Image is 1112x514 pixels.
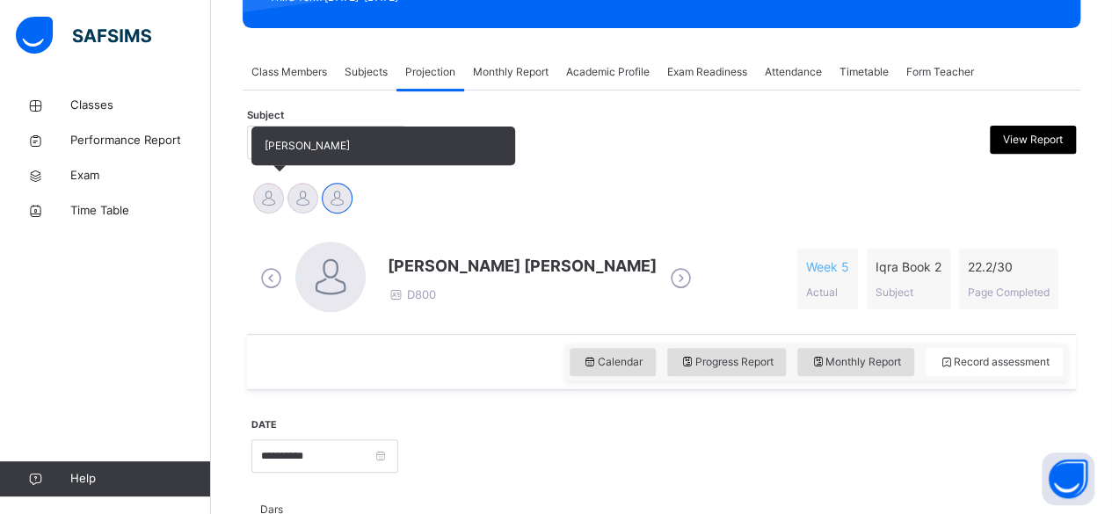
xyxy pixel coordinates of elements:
[70,132,211,149] span: Performance Report
[388,287,436,301] span: D800
[968,286,1050,299] span: Page Completed
[405,64,455,80] span: Projection
[251,64,327,80] span: Class Members
[839,64,889,80] span: Timetable
[667,64,747,80] span: Exam Readiness
[70,97,211,114] span: Classes
[265,139,350,152] span: [PERSON_NAME]
[70,202,211,220] span: Time Table
[70,167,211,185] span: Exam
[810,354,901,370] span: Monthly Report
[345,64,388,80] span: Subjects
[806,257,849,276] span: Week 5
[939,354,1050,370] span: Record assessment
[70,470,210,488] span: Help
[1003,132,1063,148] span: View Report
[247,108,284,123] span: Subject
[566,64,650,80] span: Academic Profile
[251,418,277,432] label: Date
[583,354,643,370] span: Calendar
[388,254,657,278] span: [PERSON_NAME] [PERSON_NAME]
[968,257,1050,276] span: 22.2 / 30
[906,64,974,80] span: Form Teacher
[876,257,941,276] span: Iqra Book 2
[680,354,774,370] span: Progress Report
[876,286,913,299] span: Subject
[16,17,151,54] img: safsims
[1042,452,1094,505] button: Open asap
[473,64,549,80] span: Monthly Report
[806,286,838,299] span: Actual
[765,64,822,80] span: Attendance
